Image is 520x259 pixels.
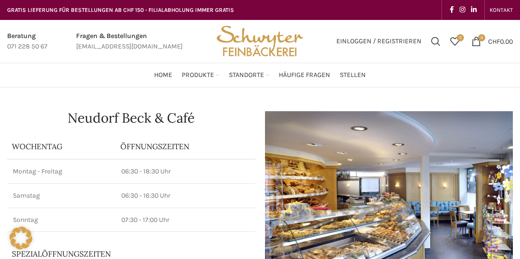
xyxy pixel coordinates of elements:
[13,191,110,201] p: Samstag
[120,141,251,152] p: ÖFFNUNGSZEITEN
[457,34,464,41] span: 0
[445,32,464,51] a: 0
[154,66,172,85] a: Home
[457,3,468,17] a: Instagram social link
[332,32,426,51] a: Einloggen / Registrieren
[426,32,445,51] a: Suchen
[12,249,227,259] p: Spezialöffnungszeiten
[445,32,464,51] div: Meine Wunschliste
[488,37,513,45] bdi: 0.00
[154,71,172,80] span: Home
[468,3,480,17] a: Linkedin social link
[182,66,219,85] a: Produkte
[229,71,264,80] span: Standorte
[121,167,250,176] p: 06:30 - 18:30 Uhr
[488,37,500,45] span: CHF
[490,0,513,19] a: KONTAKT
[182,71,214,80] span: Produkte
[213,20,306,63] img: Bäckerei Schwyter
[467,32,518,51] a: 0 CHF0.00
[7,111,255,125] h1: Neudorf Beck & Café
[2,66,518,85] div: Main navigation
[336,38,422,45] span: Einloggen / Registrieren
[13,215,110,225] p: Sonntag
[7,31,48,52] a: Infobox link
[7,7,234,13] span: GRATIS LIEFERUNG FÜR BESTELLUNGEN AB CHF 150 - FILIALABHOLUNG IMMER GRATIS
[13,167,110,176] p: Montag - Freitag
[121,191,250,201] p: 06:30 - 16:30 Uhr
[340,71,366,80] span: Stellen
[279,71,330,80] span: Häufige Fragen
[279,66,330,85] a: Häufige Fragen
[213,37,306,45] a: Site logo
[121,215,250,225] p: 07:30 - 17:00 Uhr
[76,31,183,52] a: Infobox link
[12,141,111,152] p: Wochentag
[229,66,269,85] a: Standorte
[478,34,485,41] span: 0
[485,0,518,19] div: Secondary navigation
[447,3,457,17] a: Facebook social link
[490,7,513,13] span: KONTAKT
[340,66,366,85] a: Stellen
